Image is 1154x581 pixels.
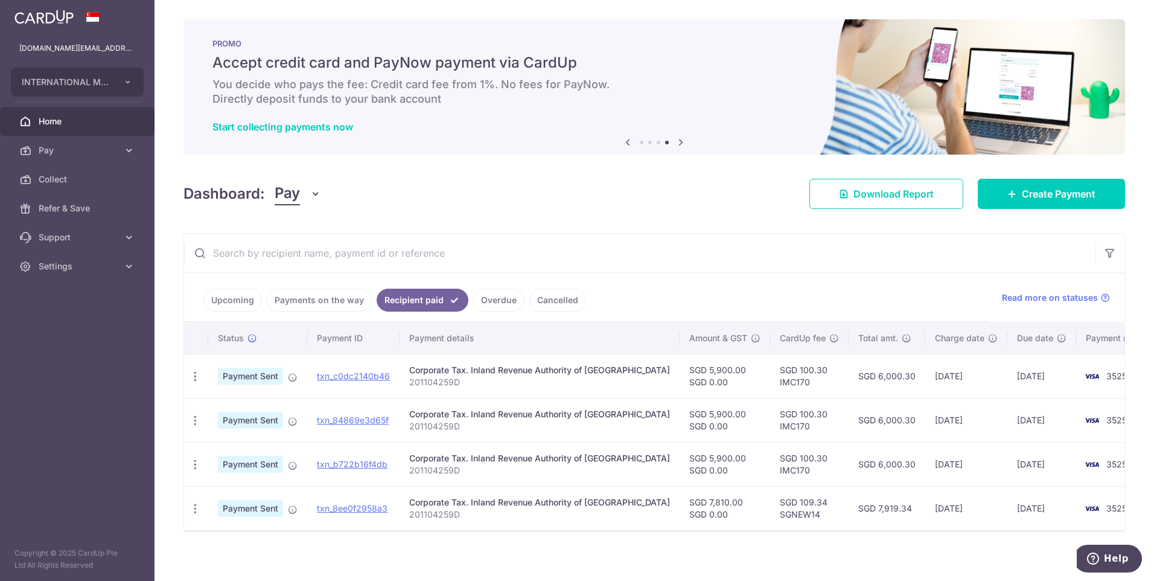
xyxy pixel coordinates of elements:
td: SGD 6,000.30 [849,442,925,486]
div: Corporate Tax. Inland Revenue Authority of [GEOGRAPHIC_DATA] [409,364,670,376]
span: Settings [39,260,118,272]
td: SGD 100.30 IMC170 [770,398,849,442]
img: Bank Card [1080,457,1104,472]
img: CardUp [14,10,74,24]
td: SGD 7,919.34 [849,486,925,530]
th: Payment ID [307,323,400,354]
input: Search by recipient name, payment id or reference [184,234,1095,272]
button: INTERNATIONAL MEDICINE SURGERY PTE. LTD. [11,68,144,97]
td: SGD 109.34 SGNEW14 [770,486,849,530]
a: Download Report [809,179,963,209]
iframe: Opens a widget where you can find more information [1077,545,1142,575]
p: 201104259D [409,464,670,477]
span: Due date [1017,332,1053,344]
span: 3525 [1106,415,1127,425]
th: Payment details [400,323,680,354]
span: CardUp fee [780,332,826,344]
span: Home [39,115,118,127]
td: [DATE] [1007,486,1076,530]
span: Support [39,231,118,243]
h6: You decide who pays the fee: Credit card fee from 1%. No fees for PayNow. Directly deposit funds ... [212,77,1096,106]
span: Payment Sent [218,368,283,385]
p: 201104259D [409,509,670,521]
span: 3525 [1106,459,1127,469]
a: Cancelled [529,289,586,312]
span: Pay [39,144,118,156]
span: Read more on statuses [1002,292,1098,304]
td: [DATE] [1007,442,1076,486]
a: Read more on statuses [1002,292,1110,304]
p: PROMO [212,39,1096,48]
span: Payment Sent [218,500,283,517]
td: SGD 5,900.00 SGD 0.00 [680,398,770,442]
img: paynow Banner [183,19,1125,155]
div: Corporate Tax. Inland Revenue Authority of [GEOGRAPHIC_DATA] [409,496,670,509]
p: [DOMAIN_NAME][EMAIL_ADDRESS][DOMAIN_NAME] [19,42,135,54]
img: Bank Card [1080,501,1104,516]
p: 201104259D [409,376,670,388]
div: Corporate Tax. Inland Revenue Authority of [GEOGRAPHIC_DATA] [409,452,670,464]
td: SGD 100.30 IMC170 [770,442,849,486]
span: 3525 [1106,503,1127,513]
span: Charge date [935,332,984,344]
span: Payment Sent [218,412,283,429]
a: Recipient paid [377,289,468,312]
td: [DATE] [925,354,1007,398]
a: Payments on the way [267,289,372,312]
a: txn_84869e3d65f [317,415,389,425]
img: Bank Card [1080,413,1104,428]
span: Create Payment [1022,187,1095,201]
a: txn_c0dc2140b46 [317,371,390,381]
a: txn_8ee0f2958a3 [317,503,387,513]
a: Upcoming [203,289,262,312]
td: SGD 6,000.30 [849,354,925,398]
span: Pay [275,182,300,205]
span: Status [218,332,244,344]
p: 201104259D [409,420,670,432]
h5: Accept credit card and PayNow payment via CardUp [212,53,1096,72]
span: Collect [39,173,118,185]
a: Start collecting payments now [212,121,353,133]
span: INTERNATIONAL MEDICINE SURGERY PTE. LTD. [22,76,111,88]
td: SGD 6,000.30 [849,398,925,442]
td: SGD 5,900.00 SGD 0.00 [680,442,770,486]
td: SGD 5,900.00 SGD 0.00 [680,354,770,398]
td: SGD 100.30 IMC170 [770,354,849,398]
a: txn_b722b16f4db [317,459,387,469]
img: Bank Card [1080,369,1104,384]
span: Payment Sent [218,456,283,473]
span: Amount & GST [689,332,747,344]
span: Refer & Save [39,202,118,214]
span: Total amt. [858,332,898,344]
td: [DATE] [925,442,1007,486]
a: Overdue [473,289,524,312]
td: [DATE] [925,398,1007,442]
td: [DATE] [1007,398,1076,442]
button: Pay [275,182,321,205]
a: Create Payment [978,179,1125,209]
h4: Dashboard: [183,183,265,205]
span: 3525 [1106,371,1127,381]
td: [DATE] [925,486,1007,530]
td: [DATE] [1007,354,1076,398]
div: Corporate Tax. Inland Revenue Authority of [GEOGRAPHIC_DATA] [409,408,670,420]
td: SGD 7,810.00 SGD 0.00 [680,486,770,530]
span: Download Report [853,187,934,201]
